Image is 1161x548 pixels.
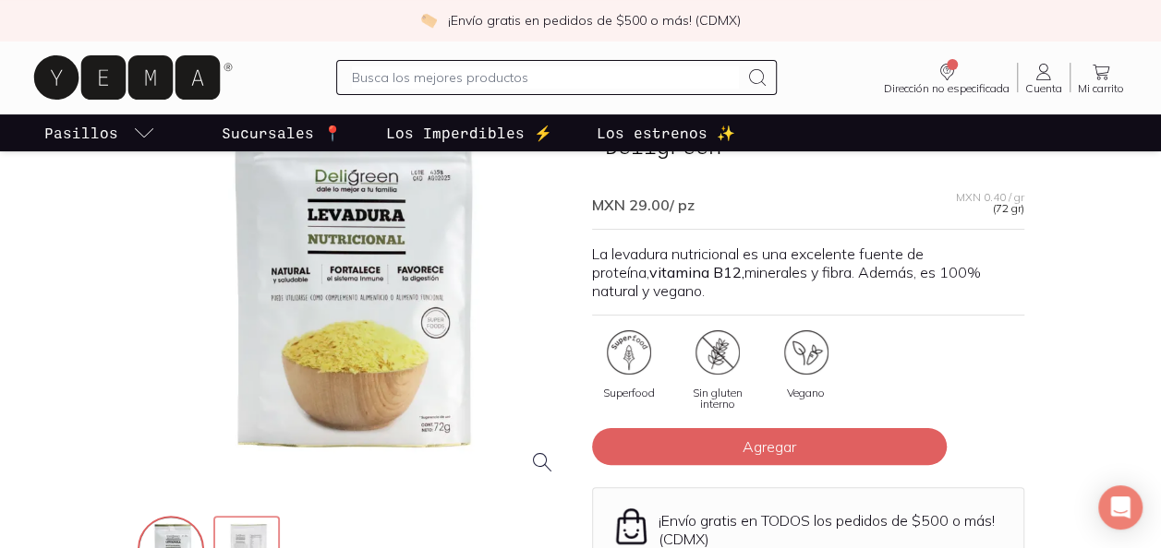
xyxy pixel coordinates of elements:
button: Agregar [592,428,947,465]
a: Los Imperdibles ⚡️ [382,114,556,151]
span: Sin gluten interno [681,387,755,410]
p: Los Imperdibles ⚡️ [386,122,552,144]
p: Los estrenos ✨ [597,122,735,144]
a: Sucursales 📍 [218,114,345,151]
span: Mi carrito [1078,83,1124,94]
span: Vegano [787,387,825,399]
img: check [420,12,437,29]
span: Superfood [603,387,655,399]
div: Open Intercom Messenger [1098,485,1143,530]
span: Cuenta [1025,83,1062,94]
p: Pasillos [44,122,118,144]
input: Busca los mejores productos [352,66,739,89]
span: (72 gr) [993,203,1024,214]
a: Cuenta [1018,61,1070,94]
a: pasillo-todos-link [41,114,159,151]
img: Envío [611,506,651,546]
span: Dirección no especificada [884,83,1010,94]
img: certificate_55e4a1f1-8c06-4539-bb7a-cfec37afd660=fwebp-q70-w96 [695,330,740,375]
a: Mi carrito [1070,61,1131,94]
p: ¡Envío gratis en TODOS los pedidos de $500 o más! (CDMX) [659,511,1005,548]
span: MXN 29.00 / pz [592,196,695,214]
span: MXN 0.40 / gr [956,192,1024,203]
p: La levadura nutricional es una excelente fuente de proteína, minerales y fibra. Además, es 100% n... [592,244,1024,300]
a: Los estrenos ✨ [593,114,739,151]
a: Dirección no especificada [877,61,1017,94]
p: Sucursales 📍 [222,122,342,144]
strong: vitamina B12, [649,263,744,281]
span: Agregar [743,437,796,456]
img: certificate_bad9de67-6072-4aac-a76f-6744ba4e2946=fwebp-q70-w96 [607,330,651,375]
img: certificate_86a4b5dc-104e-40e4-a7f8-89b43527f01f=fwebp-q70-w96 [784,330,828,375]
p: ¡Envío gratis en pedidos de $500 o más! (CDMX) [448,11,741,30]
